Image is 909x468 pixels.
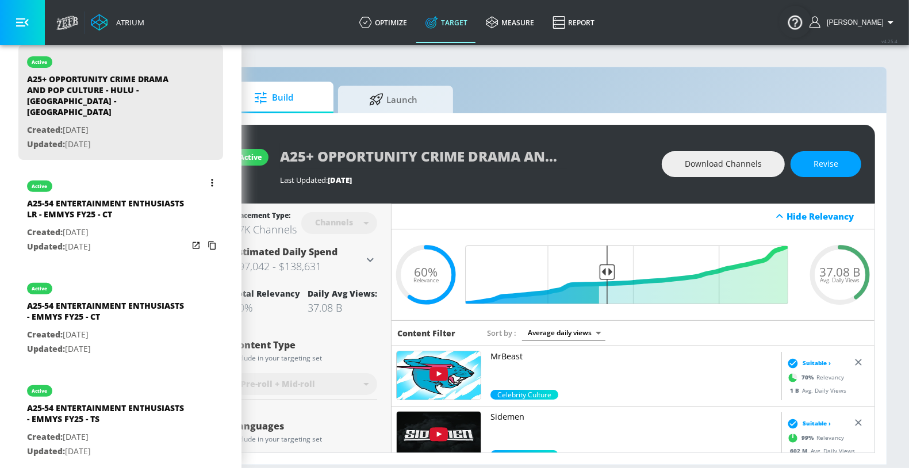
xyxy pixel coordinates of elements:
[490,351,777,362] p: MrBeast
[810,16,898,29] button: [PERSON_NAME]
[188,237,204,254] button: Open in new window
[803,419,831,428] span: Suitable ›
[784,429,844,446] div: Relevancy
[416,2,477,43] a: Target
[18,169,223,262] div: activeA25-54 ENTERTAINMENT ENTHUSIASTS LR - EMMYS FY25 - CTCreated:[DATE]Updated:[DATE]
[350,86,437,113] span: Launch
[490,390,558,400] div: 70.0%
[784,446,855,455] div: Avg. Daily Views
[32,388,48,394] div: active
[18,45,223,160] div: activeA25+ OPPORTUNITY CRIME DRAMA AND POP CULTURE - HULU - [GEOGRAPHIC_DATA] - [GEOGRAPHIC_DATA]...
[490,351,777,390] a: MrBeast
[490,390,558,400] span: Celebrity Culture
[490,411,777,423] p: Sidemen
[328,175,352,185] span: [DATE]
[27,241,65,252] span: Updated:
[801,434,816,442] span: 99 %
[801,373,816,382] span: 70 %
[522,325,605,340] div: Average daily views
[32,286,48,291] div: active
[32,183,48,189] div: active
[27,402,188,430] div: A25-54 ENTERTAINMENT ENTHUSIASTS - EMMYS FY25 - TS
[27,240,188,254] p: [DATE]
[27,343,65,354] span: Updated:
[280,175,650,185] div: Last Updated:
[233,223,297,236] div: 47K Channels
[32,59,48,65] div: active
[233,355,377,362] div: Include in your targeting set
[814,157,838,171] span: Revise
[787,210,868,222] div: Hide Relevancy
[91,14,144,31] a: Atrium
[233,340,377,350] div: Content Type
[18,374,223,467] div: activeA25-54 ENTERTAINMENT ENTHUSIASTS - EMMYS FY25 - TSCreated:[DATE]Updated:[DATE]
[487,328,516,338] span: Sort by
[490,411,777,450] a: Sidemen
[27,74,188,123] div: A25+ OPPORTUNITY CRIME DRAMA AND POP CULTURE - HULU - [GEOGRAPHIC_DATA] - [GEOGRAPHIC_DATA]
[784,357,831,369] div: Suitable ›
[27,300,188,328] div: A25-54 ENTERTAINMENT ENTHUSIASTS - EMMYS FY25 - CT
[233,210,297,223] div: Placement Type:
[415,266,438,278] span: 60%
[822,18,884,26] span: login as: rebecca.streightiff@zefr.com
[490,450,558,460] div: 99.0%
[233,245,377,274] div: Estimated Daily Spend$97,042 - $138,631
[685,157,762,171] span: Download Channels
[204,237,220,254] button: Copy Targeting Set Link
[790,446,811,454] span: 602 M
[477,2,543,43] a: measure
[27,431,63,442] span: Created:
[397,328,455,339] h6: Content Filter
[27,328,188,342] p: [DATE]
[233,436,377,443] div: Include in your targeting set
[27,124,63,135] span: Created:
[233,258,363,274] h3: $97,042 - $138,631
[233,301,300,314] div: 60%
[18,271,223,365] div: activeA25-54 ENTERTAINMENT ENTHUSIASTS - EMMYS FY25 - CTCreated:[DATE]Updated:[DATE]
[820,278,860,283] span: Avg. Daily Views
[784,386,846,394] div: Avg. Daily Views
[233,421,377,431] div: Languages
[27,227,63,237] span: Created:
[27,446,65,457] span: Updated:
[543,2,604,43] a: Report
[784,369,844,386] div: Relevancy
[309,217,359,227] div: Channels
[27,198,188,225] div: A25-54 ENTERTAINMENT ENTHUSIASTS LR - EMMYS FY25 - CT
[112,17,144,28] div: Atrium
[784,417,831,429] div: Suitable ›
[791,151,861,177] button: Revise
[27,444,188,459] p: [DATE]
[27,225,188,240] p: [DATE]
[239,152,262,162] div: active
[820,266,861,278] span: 37.08 B
[27,137,188,152] p: [DATE]
[233,288,300,299] div: Total Relevancy
[308,301,377,314] div: 37.08 B
[27,329,63,340] span: Created:
[308,288,377,299] div: Daily Avg Views:
[27,123,188,137] p: [DATE]
[662,151,785,177] button: Download Channels
[230,84,317,112] span: Build
[413,278,439,283] span: Relevance
[27,139,65,149] span: Updated:
[241,378,315,390] span: Pre-roll + Mid-roll
[350,2,416,43] a: optimize
[27,430,188,444] p: [DATE]
[397,412,481,460] img: UUDogdKl7t7NHzQ95aEwkdMw
[27,342,188,356] p: [DATE]
[397,351,481,400] img: UUX6OQ3DkcsbYNE6H8uQQuVA
[881,38,898,44] span: v 4.25.4
[803,359,831,367] span: Suitable ›
[490,450,558,460] span: Celebrity Culture
[472,245,794,304] input: Final Threshold
[790,386,802,394] span: 1 B
[392,204,875,229] div: Hide Relevancy
[233,245,337,258] span: Estimated Daily Spend
[779,6,811,38] button: Open Resource Center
